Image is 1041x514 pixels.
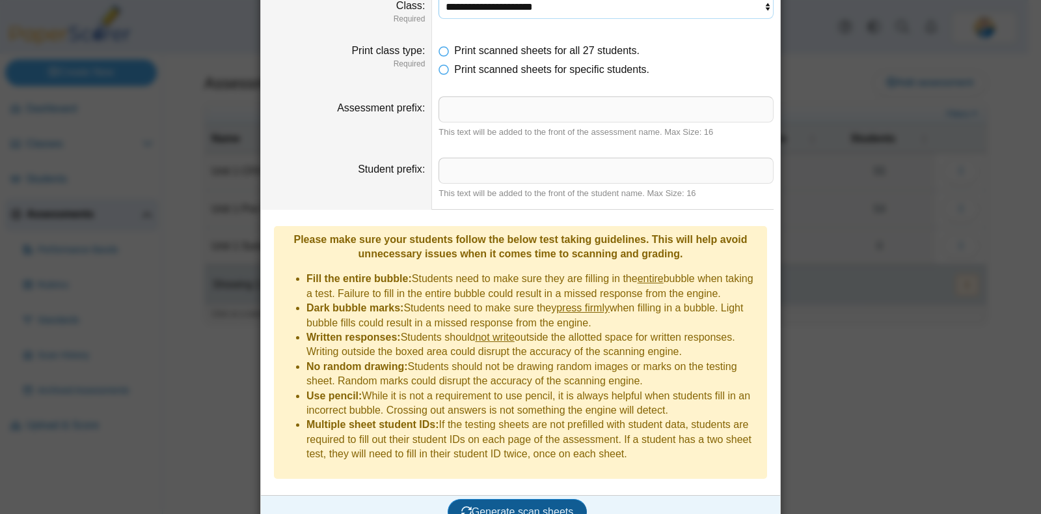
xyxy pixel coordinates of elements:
[306,273,412,284] b: Fill the entire bubble:
[306,301,761,330] li: Students need to make sure they when filling in a bubble. Light bubble fills could result in a mi...
[454,64,649,75] span: Print scanned sheets for specific students.
[306,418,761,461] li: If the testing sheets are not prefilled with student data, students are required to fill out thei...
[267,59,425,70] dfn: Required
[293,234,747,259] b: Please make sure your students follow the below test taking guidelines. This will help avoid unne...
[267,14,425,25] dfn: Required
[306,390,362,401] b: Use pencil:
[306,419,439,430] b: Multiple sheet student IDs:
[638,273,664,284] u: entire
[475,332,514,343] u: not write
[358,164,425,175] label: Student prefix
[306,330,761,360] li: Students should outside the allotted space for written responses. Writing outside the boxed area ...
[306,389,761,418] li: While it is not a requirement to use pencil, it is always helpful when students fill in an incorr...
[306,360,761,389] li: Students should not be drawing random images or marks on the testing sheet. Random marks could di...
[337,102,425,113] label: Assessment prefix
[454,45,640,56] span: Print scanned sheets for all 27 students.
[306,272,761,301] li: Students need to make sure they are filling in the bubble when taking a test. Failure to fill in ...
[306,302,403,313] b: Dark bubble marks:
[556,302,610,313] u: press firmly
[351,45,425,56] label: Print class type
[306,361,408,372] b: No random drawing:
[439,188,774,199] div: This text will be added to the front of the student name. Max Size: 16
[439,126,774,138] div: This text will be added to the front of the assessment name. Max Size: 16
[306,332,401,343] b: Written responses:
